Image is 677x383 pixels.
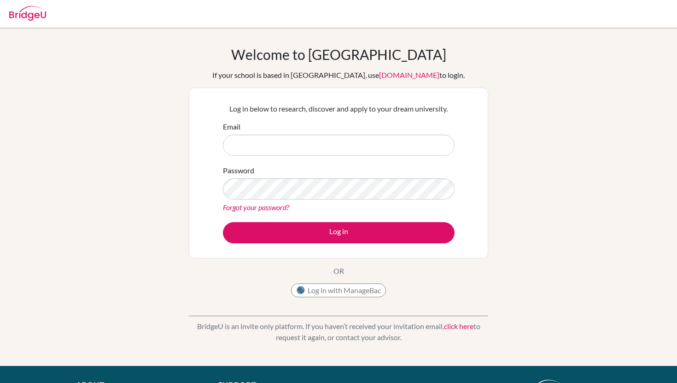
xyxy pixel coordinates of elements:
p: Log in below to research, discover and apply to your dream university. [223,103,455,114]
label: Email [223,121,240,132]
div: If your school is based in [GEOGRAPHIC_DATA], use to login. [212,70,465,81]
button: Log in with ManageBac [291,283,386,297]
h1: Welcome to [GEOGRAPHIC_DATA] [231,46,446,63]
a: click here [444,322,473,330]
a: [DOMAIN_NAME] [379,71,439,79]
p: OR [333,265,344,277]
p: BridgeU is an invite only platform. If you haven’t received your invitation email, to request it ... [189,321,488,343]
img: Bridge-U [9,6,46,21]
label: Password [223,165,254,176]
button: Log in [223,222,455,243]
a: Forgot your password? [223,203,289,212]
